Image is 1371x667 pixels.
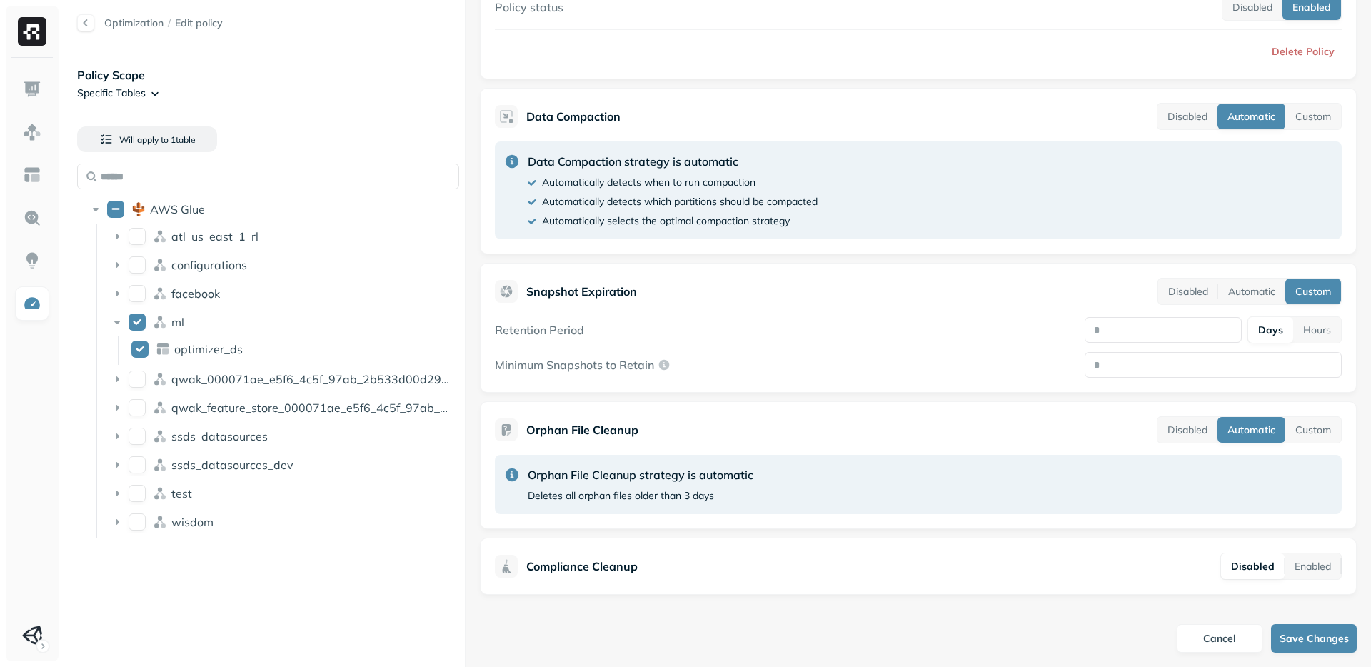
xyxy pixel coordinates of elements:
[171,229,258,244] p: atl_us_east_1_rl
[171,372,534,386] span: qwak_000071ae_e5f6_4c5f_97ab_2b533d00d294_analytics_data
[1285,104,1341,129] button: Custom
[528,153,818,170] p: Data Compaction strategy is automatic
[83,198,459,221] div: AWS GlueAWS Glue
[1285,417,1341,443] button: Custom
[171,429,268,443] p: ssds_datasources
[526,283,637,300] p: Snapshot Expiration
[23,80,41,99] img: Dashboard
[171,315,184,329] p: ml
[77,66,465,84] p: Policy Scope
[526,558,638,575] p: Compliance Cleanup
[1285,279,1341,304] button: Custom
[175,16,223,30] span: Edit policy
[104,396,460,419] div: qwak_feature_store_000071ae_e5f6_4c5f_97ab_2b533d00d294qwak_feature_store_000071ae_e5f6_4c5f_97ab...
[542,214,790,228] p: Automatically selects the optimal compaction strategy
[171,401,454,415] p: qwak_feature_store_000071ae_e5f6_4c5f_97ab_2b533d00d294
[528,489,714,503] p: Deletes all orphan files older than 3 days
[1217,417,1285,443] button: Automatic
[495,358,654,372] p: Minimum Snapshots to Retain
[104,225,460,248] div: atl_us_east_1_rlatl_us_east_1_rl
[129,371,146,388] button: qwak_000071ae_e5f6_4c5f_97ab_2b533d00d294_analytics_data
[1271,624,1357,653] button: Save Changes
[131,341,149,358] button: optimizer_ds
[526,421,638,438] p: Orphan File Cleanup
[77,86,146,100] p: Specific Tables
[129,256,146,274] button: configurations
[129,285,146,302] button: facebook
[542,176,755,189] p: Automatically detects when to run compaction
[104,16,164,30] p: Optimization
[171,486,192,501] p: test
[126,338,461,361] div: optimizer_dsoptimizer_ds
[1218,279,1285,304] button: Automatic
[1260,39,1342,64] button: Delete Policy
[1285,553,1341,579] button: Enabled
[129,513,146,531] button: wisdom
[104,425,460,448] div: ssds_datasourcesssds_datasources
[528,466,753,483] p: Orphan File Cleanup strategy is automatic
[1158,279,1218,304] button: Disabled
[495,323,584,337] label: Retention Period
[129,314,146,331] button: ml
[18,17,46,46] img: Ryft
[23,251,41,270] img: Insights
[171,401,526,415] span: qwak_feature_store_000071ae_e5f6_4c5f_97ab_2b533d00d294
[129,456,146,473] button: ssds_datasources_dev
[22,626,42,646] img: Unity
[23,123,41,141] img: Assets
[171,286,220,301] p: facebook
[1177,624,1262,653] button: Cancel
[1293,317,1341,343] button: Hours
[104,16,223,30] nav: breadcrumb
[171,458,293,472] p: ssds_datasources_dev
[23,209,41,227] img: Query Explorer
[1157,417,1217,443] button: Disabled
[23,166,41,184] img: Asset Explorer
[171,258,247,272] p: configurations
[1217,104,1285,129] button: Automatic
[169,134,196,145] span: 1 table
[104,311,460,333] div: mlml
[171,515,214,529] p: wisdom
[171,372,454,386] p: qwak_000071ae_e5f6_4c5f_97ab_2b533d00d294_analytics_data
[1157,104,1217,129] button: Disabled
[104,368,460,391] div: qwak_000071ae_e5f6_4c5f_97ab_2b533d00d294_analytics_dataqwak_000071ae_e5f6_4c5f_97ab_2b533d00d294...
[542,195,818,209] p: Automatically detects which partitions should be compacted
[1221,553,1285,579] button: Disabled
[150,202,205,216] p: AWS Glue
[23,294,41,313] img: Optimization
[119,134,169,145] span: Will apply to
[104,282,460,305] div: facebookfacebook
[174,342,243,356] p: optimizer_ds
[107,201,124,218] button: AWS Glue
[104,511,460,533] div: wisdomwisdom
[1248,317,1293,343] button: Days
[129,399,146,416] button: qwak_feature_store_000071ae_e5f6_4c5f_97ab_2b533d00d294
[129,228,146,245] button: atl_us_east_1_rl
[168,16,171,30] p: /
[104,482,460,505] div: testtest
[129,485,146,502] button: test
[104,254,460,276] div: configurationsconfigurations
[77,126,217,152] button: Will apply to 1table
[129,428,146,445] button: ssds_datasources
[526,108,621,125] p: Data Compaction
[104,453,460,476] div: ssds_datasources_devssds_datasources_dev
